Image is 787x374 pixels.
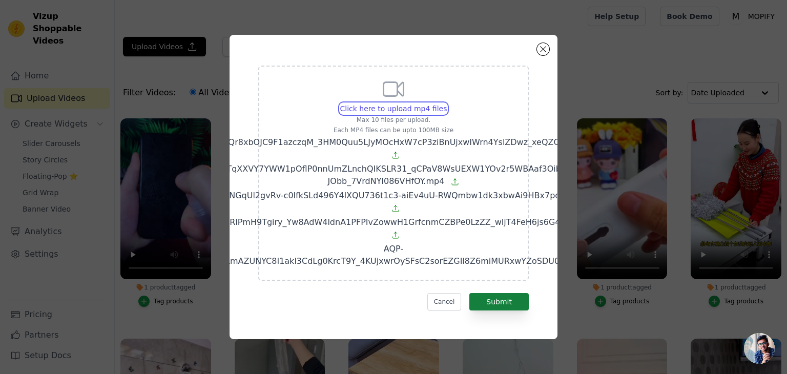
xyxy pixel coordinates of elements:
[119,137,668,147] span: AQMf51pr6Z2LNFFdQ31hEQr8xbOJC9F1azczqM_3HM0Quu5LJyMOcHxW7cP3ziBnUjxwIWrn4YslZDwz_xeQZObhLjMDMekbw...
[121,244,651,266] span: AQP-0Mx1lZGGVbMEs37MD2TLmAZUNYC8I1akl3CdLg0KrcT9Y_4KUjxwrOySFsC2sorEZGIl8Z6miMURxwYZoSDU0AZOxX_X3...
[340,105,447,113] span: Click here to upload mp4 files
[119,126,668,134] p: Each MP4 files can be upto 100MB size
[537,43,549,55] button: Close modal
[120,191,667,200] span: AQMTRKWhHLQEILOh5ayYNGqUl2gvRv-c0lfkSLd496Y4lXQU736t1c3-aiEv4uU-RWQmbw1dk3xbwAi9HBx7pdjAMf1mAKHES...
[469,293,529,310] button: Submit
[427,293,462,310] button: Cancel
[119,116,668,124] p: Max 10 files per upload.
[119,217,667,227] span: AQOp5QKu8nVXTpvmlUDVRlPmH9Tgiry_Yw8AdW4ldnA1PFPIvZowwH1GrfcnmCZBPe0LzZZ_wljT4FeH6js6G4jFYveTatAgm...
[744,333,775,364] a: Open chat
[174,164,613,186] span: AQNGmTAqeTqXXVY7YWW1pOflP0nnUmZLnchQIKSLR31_qCPaV8WsUEXW1YOv2r5WBAaf3Oib-8lOaYygBG-JObb_7VrdNYl08...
